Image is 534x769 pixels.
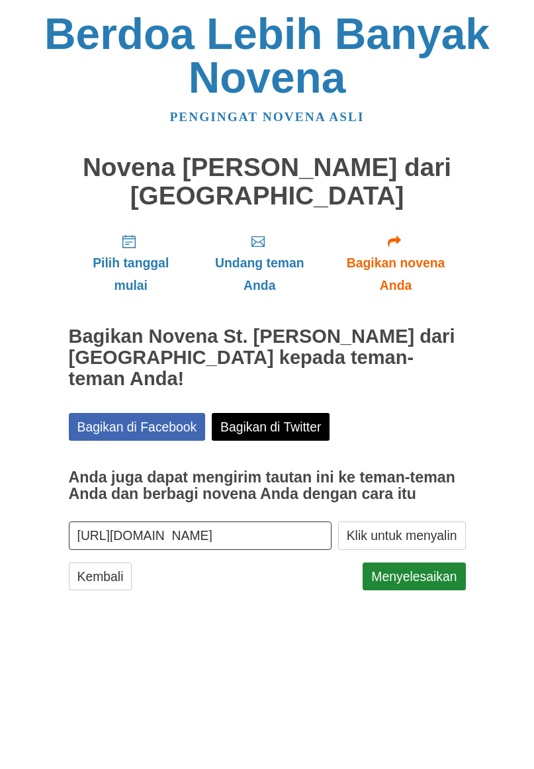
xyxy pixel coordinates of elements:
[220,420,321,434] font: Bagikan di Twitter
[215,255,304,293] font: Undang teman Anda
[77,420,197,434] font: Bagikan di Facebook
[371,569,457,584] font: Menyelesaikan
[338,521,466,549] button: Klik untuk menyalin
[169,110,364,124] a: Pengingat novena asli
[69,469,455,503] font: Anda juga dapat mengirim tautan ini ke teman-teman Anda dan berbagi novena Anda dengan cara itu
[77,569,124,584] font: Kembali
[212,413,330,441] a: Bagikan di Twitter
[326,223,466,304] a: Bagikan novena Anda
[347,255,445,293] font: Bagikan novena Anda
[69,326,455,389] font: Bagikan Novena St. [PERSON_NAME] dari [GEOGRAPHIC_DATA] kepada teman-teman Anda!
[363,563,465,590] a: Menyelesaikan
[193,223,326,304] a: Undang teman Anda
[93,255,169,293] font: Pilih tanggal mulai
[69,223,193,304] a: Pilih tanggal mulai
[44,9,490,102] a: Berdoa Lebih Banyak Novena
[83,153,451,210] font: Novena [PERSON_NAME] dari [GEOGRAPHIC_DATA]
[347,529,457,543] font: Klik untuk menyalin
[69,413,206,441] a: Bagikan di Facebook
[69,563,132,590] a: Kembali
